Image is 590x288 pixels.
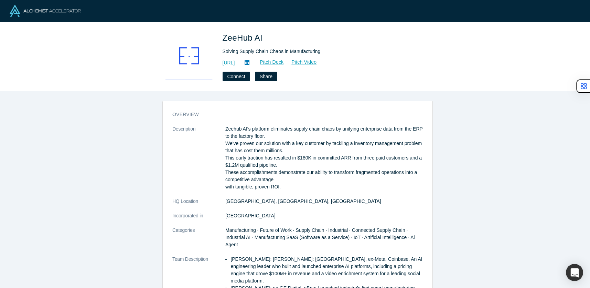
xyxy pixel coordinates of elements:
h3: overview [172,111,413,118]
dt: HQ Location [172,198,225,212]
a: Pitch Video [284,58,317,66]
p: Zeehub AI's platform eliminates supply chain chaos by unifying enterprise data from the ERP to th... [225,125,423,191]
span: Manufacturing · Future of Work · Supply Chain · Industrial · Connected Supply Chain · Industrial ... [225,227,415,247]
img: ZeeHub AI's Logo [165,32,213,80]
img: Alchemist Logo [10,5,81,17]
dd: [GEOGRAPHIC_DATA] [225,212,423,219]
button: Share [255,72,277,81]
a: Pitch Deck [252,58,284,66]
button: Connect [223,72,250,81]
a: [URL] [223,59,235,66]
div: Solving Supply Chain Chaos in Manufacturing [223,48,415,55]
dt: Incorporated in [172,212,225,227]
span: ZeeHub AI [223,33,265,42]
dt: Description [172,125,225,198]
dt: Categories [172,227,225,256]
p: [PERSON_NAME]: [PERSON_NAME]: [GEOGRAPHIC_DATA], ex-Meta, Coinbase. An AI engineering leader who ... [230,256,423,285]
dd: [GEOGRAPHIC_DATA], [GEOGRAPHIC_DATA], [GEOGRAPHIC_DATA] [225,198,423,205]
